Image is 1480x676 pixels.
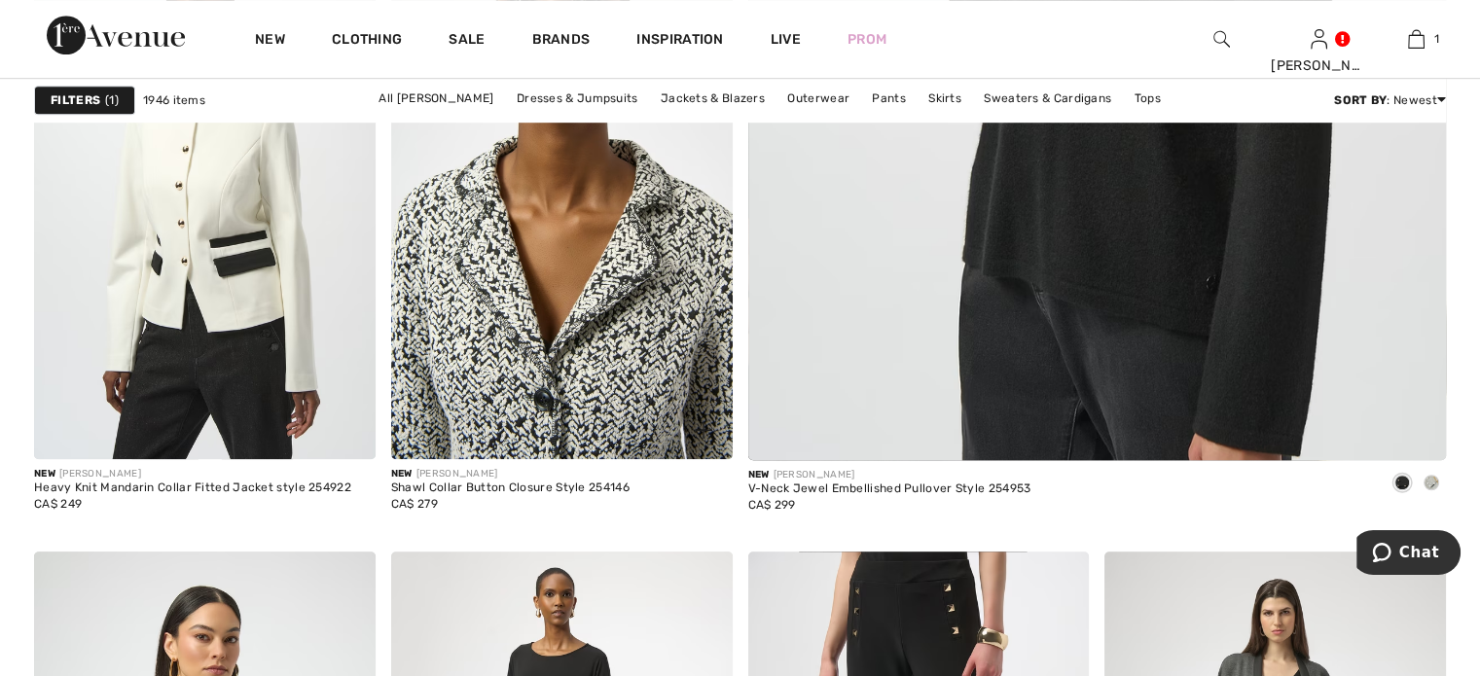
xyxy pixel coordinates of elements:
[748,468,1031,482] div: [PERSON_NAME]
[1125,86,1171,111] a: Tops
[1334,91,1446,109] div: : Newest
[507,86,648,111] a: Dresses & Jumpsuits
[391,497,438,511] span: CA$ 279
[332,31,402,52] a: Clothing
[532,31,591,52] a: Brands
[449,31,485,52] a: Sale
[143,91,205,109] span: 1946 items
[34,497,82,511] span: CA$ 249
[1311,27,1327,51] img: My Info
[862,86,916,111] a: Pants
[651,86,775,111] a: Jackets & Blazers
[391,467,630,481] div: [PERSON_NAME]
[1213,27,1230,51] img: search the website
[255,31,285,52] a: New
[1368,27,1463,51] a: 1
[47,16,185,54] img: 1ère Avenue
[1388,468,1417,500] div: Black
[34,481,351,495] div: Heavy Knit Mandarin Collar Fitted Jacket style 254922
[1417,468,1446,500] div: Light grey melange
[1334,93,1387,107] strong: Sort By
[748,469,770,480] span: New
[391,481,630,495] div: Shawl Collar Button Closure Style 254146
[919,86,971,111] a: Skirts
[369,86,503,111] a: All [PERSON_NAME]
[1434,30,1439,48] span: 1
[1408,27,1425,51] img: My Bag
[748,498,796,512] span: CA$ 299
[51,91,100,109] strong: Filters
[1271,55,1366,76] div: [PERSON_NAME]
[1311,29,1327,48] a: Sign In
[771,29,801,50] a: Live
[848,29,886,50] a: Prom
[1356,530,1461,579] iframe: Opens a widget where you can chat to one of our agents
[974,86,1121,111] a: Sweaters & Cardigans
[34,468,55,480] span: New
[391,468,413,480] span: New
[636,31,723,52] span: Inspiration
[777,86,859,111] a: Outerwear
[748,482,1031,496] div: V-Neck Jewel Embellished Pullover Style 254953
[695,421,712,439] img: plus_v2.svg
[34,467,351,481] div: [PERSON_NAME]
[105,91,119,109] span: 1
